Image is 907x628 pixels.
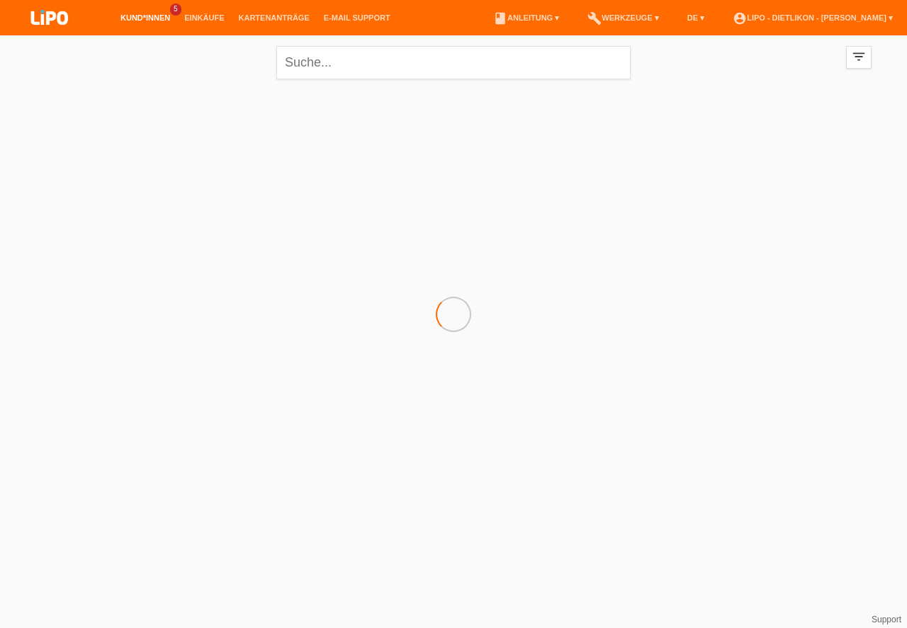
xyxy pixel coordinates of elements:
[113,13,177,22] a: Kund*innen
[580,13,666,22] a: buildWerkzeuge ▾
[726,13,900,22] a: account_circleLIPO - Dietlikon - [PERSON_NAME] ▾
[493,11,507,25] i: book
[170,4,181,16] span: 5
[733,11,747,25] i: account_circle
[587,11,602,25] i: build
[486,13,566,22] a: bookAnleitung ▾
[872,615,901,624] a: Support
[851,49,867,64] i: filter_list
[276,46,631,79] input: Suche...
[317,13,398,22] a: E-Mail Support
[14,29,85,40] a: LIPO pay
[232,13,317,22] a: Kartenanträge
[177,13,231,22] a: Einkäufe
[680,13,711,22] a: DE ▾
